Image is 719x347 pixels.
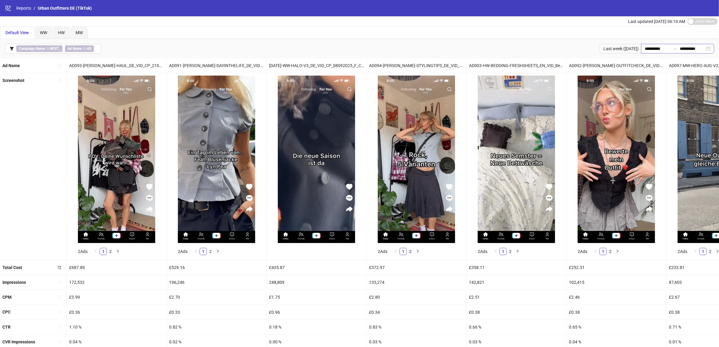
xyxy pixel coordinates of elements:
[392,248,400,255] button: left
[378,249,387,254] span: 2 Ads
[5,44,101,54] button: Campaign Name ∋ NEST_Ad Name ∋ AD
[516,249,519,253] span: right
[19,47,45,51] b: Campaign Name
[392,248,400,255] li: Previous Page
[492,248,499,255] button: left
[578,76,655,243] img: Screenshot 1841072319456258
[2,63,20,68] b: Ad Name
[367,58,466,73] div: AD094-[PERSON_NAME]-STYLINGTIPS_DE_VID_CP_21082025_F_NSN_SC13_USP7_WW
[678,249,687,254] span: 2 Ads
[267,320,366,334] div: 0.18 %
[267,290,366,304] div: £1.75
[2,265,22,270] b: Total Cost
[616,249,619,253] span: right
[607,248,614,255] a: 2
[267,58,366,73] div: [DATE]-WW-HALO-V3_DE_VID_CP_08092025_F_CC_SC24_USP4_WW
[499,248,507,255] li: 1
[567,275,666,290] div: 102,415
[15,5,32,11] a: Reports
[67,47,82,51] b: Ad Name
[494,249,498,253] span: left
[2,78,24,83] b: Screenshot
[367,290,466,304] div: £2.80
[78,76,155,243] img: Screenshot 1841065502178514
[2,295,11,300] b: CPM
[492,248,499,255] li: Previous Page
[600,248,606,255] a: 1
[200,248,207,255] a: 1
[599,44,641,54] div: Last week ([DATE])
[107,248,114,255] a: 2
[414,248,421,255] li: Next Page
[400,248,407,255] li: 1
[672,46,677,51] span: to
[67,275,166,290] div: 172,532
[57,295,61,299] span: sort-ascending
[67,320,166,334] div: 1.10 %
[514,248,521,255] button: right
[578,249,587,254] span: 2 Ads
[378,76,455,243] img: Screenshot 1841072319456290
[67,305,166,319] div: £0.36
[100,248,107,255] a: 1
[38,6,92,11] span: Urban Outfitters DE (TikTok)
[614,248,621,255] li: Next Page
[416,249,419,253] span: right
[57,265,61,270] span: sort-descending
[467,305,566,319] div: £0.38
[514,248,521,255] li: Next Page
[592,248,599,255] button: left
[367,275,466,290] div: 133,274
[67,58,166,73] div: AD093-[PERSON_NAME]-HAUL_DE_VID_CP_21082025_F_NSN_SC13_USP7_WW
[707,248,714,255] li: 2
[10,47,14,51] span: filter
[599,248,607,255] li: 1
[92,248,100,255] li: Previous Page
[94,249,98,253] span: left
[367,305,466,319] div: £0.34
[478,76,555,243] img: Screenshot 1837175062773122
[214,248,221,255] li: Next Page
[192,248,200,255] li: Previous Page
[116,249,120,253] span: right
[467,275,566,290] div: 142,821
[507,248,514,255] li: 2
[400,248,406,255] a: 1
[178,76,255,243] img: Screenshot 1841065230758913
[614,248,621,255] button: right
[57,339,61,344] span: sort-ascending
[267,260,366,275] div: £435.87
[567,320,666,334] div: 0.65 %
[500,248,506,255] a: 1
[87,47,91,51] b: AD
[194,249,198,253] span: left
[278,76,355,243] img: Screenshot 1842718579721346
[467,320,566,334] div: 0.66 %
[592,248,599,255] li: Previous Page
[692,248,699,255] li: Previous Page
[567,305,666,319] div: £0.38
[34,5,35,11] li: /
[267,305,366,319] div: £0.96
[67,290,166,304] div: £3.99
[167,320,266,334] div: 0.82 %
[699,248,707,255] li: 1
[78,249,88,254] span: 2 Ads
[57,78,61,83] span: sort-ascending
[692,248,699,255] button: left
[57,310,61,314] span: sort-ascending
[40,30,47,35] span: WW
[114,248,121,255] li: Next Page
[567,260,666,275] div: £252.31
[672,46,677,51] span: swap-right
[2,280,26,285] b: Impressions
[2,339,35,344] b: CVR Impressions
[216,249,220,253] span: right
[594,249,598,253] span: left
[2,325,11,329] b: CTR
[478,249,487,254] span: 2 Ads
[2,310,11,314] b: CPC
[57,325,61,329] span: sort-ascending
